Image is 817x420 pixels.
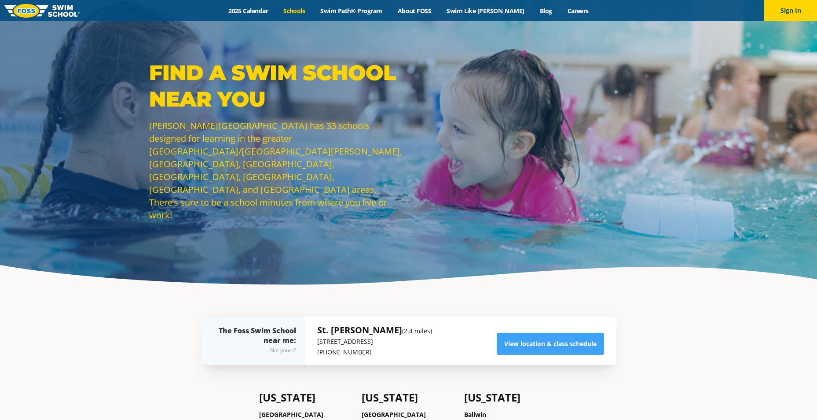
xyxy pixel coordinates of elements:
[464,391,558,404] h4: [US_STATE]
[219,345,296,356] div: Not yours?
[497,333,604,355] a: View location & class schedule
[317,324,432,336] h5: St. [PERSON_NAME]
[464,410,486,419] a: Ballwin
[402,327,432,335] small: (2.4 miles)
[390,7,439,15] a: About FOSS
[532,7,560,15] a: Blog
[362,410,426,419] a: [GEOGRAPHIC_DATA]
[313,7,390,15] a: Swim Path® Program
[259,410,323,419] a: [GEOGRAPHIC_DATA]
[317,347,432,357] p: [PHONE_NUMBER]
[149,119,404,221] p: [PERSON_NAME][GEOGRAPHIC_DATA] has 33 schools designed for learning in the greater [GEOGRAPHIC_DA...
[259,391,353,404] h4: [US_STATE]
[149,59,404,112] p: Find a Swim School Near You
[221,7,276,15] a: 2025 Calendar
[439,7,532,15] a: Swim Like [PERSON_NAME]
[276,7,313,15] a: Schools
[560,7,596,15] a: Careers
[317,336,432,347] p: [STREET_ADDRESS]
[219,326,296,356] div: The Foss Swim School near me:
[4,4,80,18] img: FOSS Swim School Logo
[362,391,455,404] h4: [US_STATE]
